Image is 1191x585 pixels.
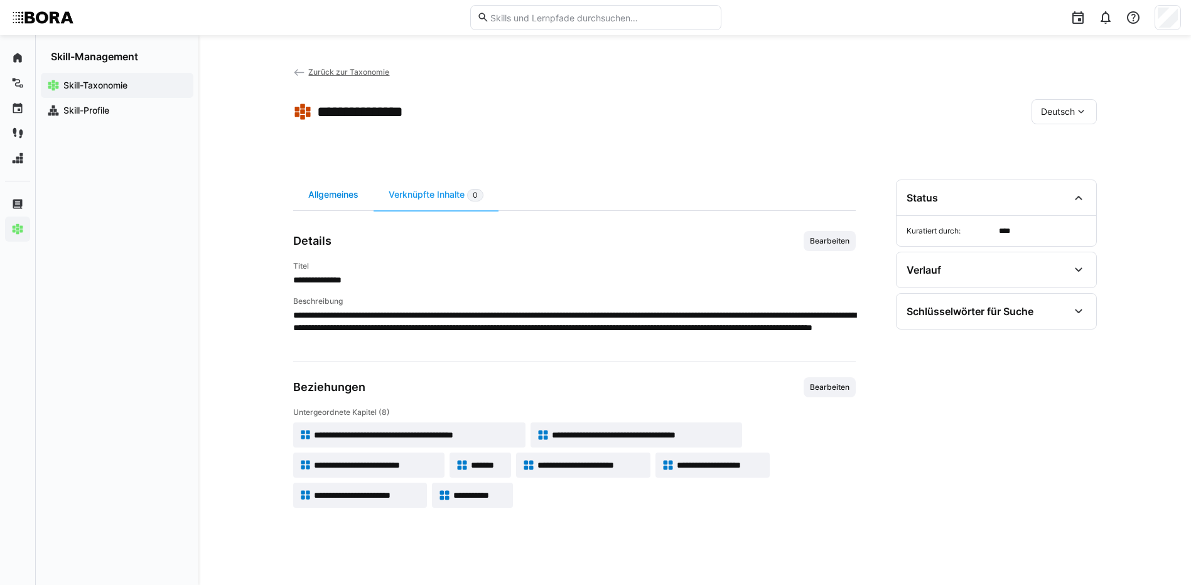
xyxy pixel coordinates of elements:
h4: Titel [293,261,856,271]
h4: Beschreibung [293,296,856,306]
h4: Untergeordnete Kapitel (8) [293,407,856,417]
div: Status [907,191,938,204]
button: Bearbeiten [804,377,856,397]
span: Zurück zur Taxonomie [308,67,389,77]
span: Kuratiert durch: [907,226,994,236]
div: Schlüsselwörter für Suche [907,305,1033,318]
div: Allgemeines [293,180,374,210]
span: Deutsch [1041,105,1075,118]
h3: Beziehungen [293,380,365,394]
button: Bearbeiten [804,231,856,251]
div: Verknüpfte Inhalte [374,180,498,210]
span: 0 [473,190,478,200]
span: Bearbeiten [809,236,851,246]
div: Verlauf [907,264,941,276]
a: Zurück zur Taxonomie [293,67,390,77]
h3: Details [293,234,331,248]
span: Bearbeiten [809,382,851,392]
input: Skills und Lernpfade durchsuchen… [489,12,714,23]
